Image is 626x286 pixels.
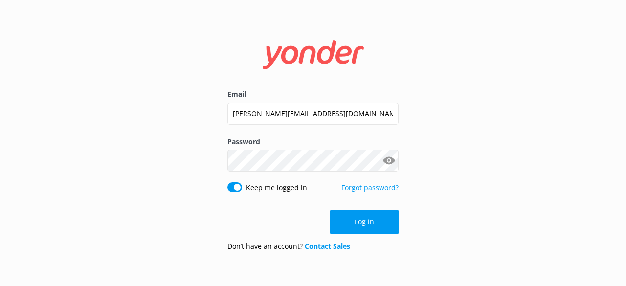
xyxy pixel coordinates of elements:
a: Contact Sales [305,242,350,251]
label: Password [227,136,399,147]
a: Forgot password? [341,183,399,192]
button: Show password [379,151,399,171]
label: Email [227,89,399,100]
label: Keep me logged in [246,182,307,193]
p: Don’t have an account? [227,241,350,252]
input: user@emailaddress.com [227,103,399,125]
button: Log in [330,210,399,234]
